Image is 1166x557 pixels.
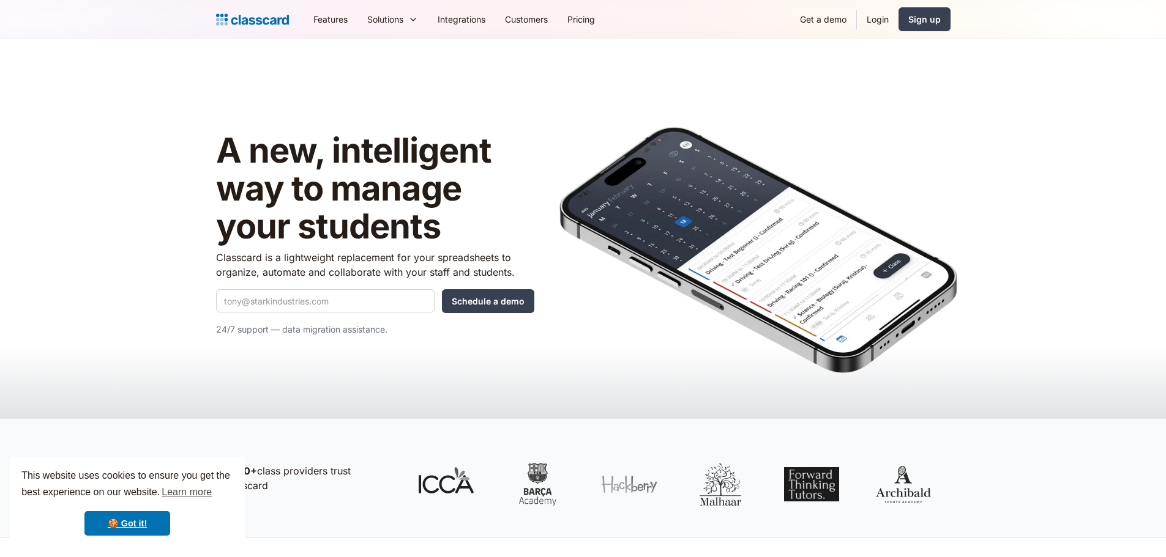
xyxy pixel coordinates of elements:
[495,6,558,33] a: Customers
[428,6,495,33] a: Integrations
[899,7,951,31] a: Sign up
[558,6,605,33] a: Pricing
[216,250,534,279] p: Classcard is a lightweight replacement for your spreadsheets to organize, automate and collaborat...
[908,13,941,26] div: Sign up
[10,457,245,547] div: cookieconsent
[790,6,856,33] a: Get a demo
[304,6,357,33] a: Features
[442,289,534,313] input: Schedule a demo
[216,289,534,313] form: Quick Demo Form
[367,13,403,26] div: Solutions
[160,483,214,501] a: learn more about cookies
[21,468,233,501] span: This website uses cookies to ensure you get the best experience on our website.
[222,463,394,493] p: class providers trust Classcard
[216,322,534,337] p: 24/7 support — data migration assistance.
[357,6,428,33] div: Solutions
[216,289,435,312] input: tony@starkindustries.com
[84,511,170,536] a: dismiss cookie message
[857,6,899,33] a: Login
[216,132,534,245] h1: A new, intelligent way to manage your students
[216,11,289,28] a: Logo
